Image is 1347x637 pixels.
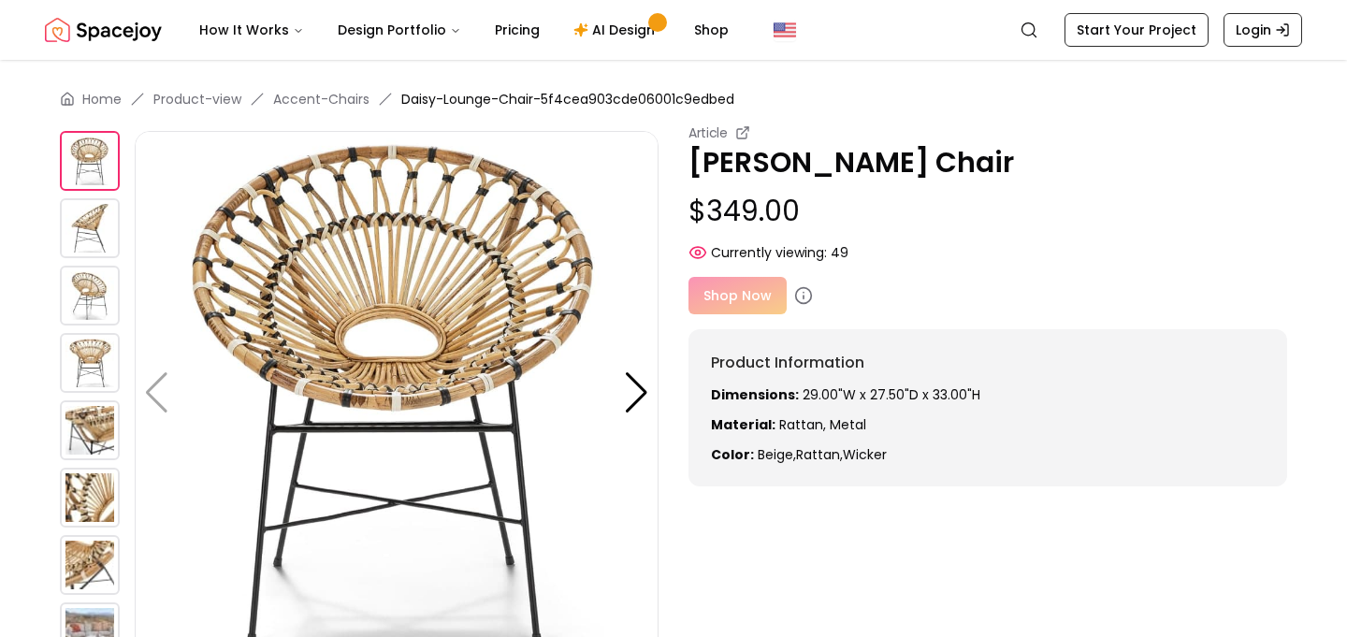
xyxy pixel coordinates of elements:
[711,385,799,404] strong: Dimensions:
[711,385,1265,404] p: 29.00"W x 27.50"D x 33.00"H
[401,90,734,109] span: Daisy-Lounge-Chair-5f4cea903cde06001c9edbed
[82,90,122,109] a: Home
[758,445,796,464] span: beige ,
[679,11,744,49] a: Shop
[711,445,754,464] strong: Color:
[843,445,887,464] span: wicker
[774,19,796,41] img: United States
[60,198,120,258] img: https://storage.googleapis.com/spacejoy-main/assets/5f4cea903cde06001c9edbed/product_1_320fbco48joo
[831,243,848,262] span: 49
[711,352,1265,374] h6: Product Information
[779,415,866,434] span: rattan, metal
[184,11,319,49] button: How It Works
[273,90,369,109] a: Accent-Chairs
[60,131,120,191] img: https://storage.googleapis.com/spacejoy-main/assets/5f4cea903cde06001c9edbed/product_0_c7n0epna21b
[480,11,555,49] a: Pricing
[711,243,827,262] span: Currently viewing:
[323,11,476,49] button: Design Portfolio
[60,266,120,326] img: https://storage.googleapis.com/spacejoy-main/assets/5f4cea903cde06001c9edbed/product_2_d0nm5662a1j
[711,415,775,434] strong: Material:
[45,11,162,49] a: Spacejoy
[558,11,675,49] a: AI Design
[45,11,162,49] img: Spacejoy Logo
[60,400,120,460] img: https://storage.googleapis.com/spacejoy-main/assets/5f4cea903cde06001c9edbed/product_4_3aj326ph5fo4
[796,445,843,464] span: rattan ,
[60,90,1287,109] nav: breadcrumb
[60,468,120,528] img: https://storage.googleapis.com/spacejoy-main/assets/5f4cea903cde06001c9edbed/product_5_b87aj6fo83fg
[1224,13,1302,47] a: Login
[60,535,120,595] img: https://storage.googleapis.com/spacejoy-main/assets/5f4cea903cde06001c9edbed/product_6_i5n0785je4c9
[60,333,120,393] img: https://storage.googleapis.com/spacejoy-main/assets/5f4cea903cde06001c9edbed/product_3_i0jel9n69ae
[688,195,1287,228] p: $349.00
[1065,13,1209,47] a: Start Your Project
[153,90,241,109] a: Product-view
[688,146,1287,180] p: [PERSON_NAME] Chair
[688,123,728,142] small: Article
[184,11,744,49] nav: Main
